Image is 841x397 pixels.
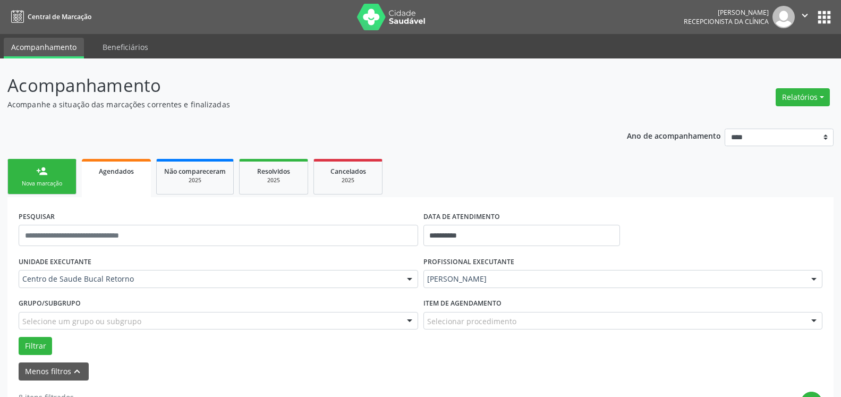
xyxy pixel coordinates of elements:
div: 2025 [164,176,226,184]
span: Selecione um grupo ou subgrupo [22,316,141,327]
span: Recepcionista da clínica [684,17,769,26]
label: PESQUISAR [19,208,55,225]
div: 2025 [247,176,300,184]
i:  [799,10,811,21]
p: Acompanhe a situação das marcações correntes e finalizadas [7,99,586,110]
button: Relatórios [776,88,830,106]
label: DATA DE ATENDIMENTO [423,208,500,225]
span: [PERSON_NAME] [427,274,801,284]
button: Menos filtroskeyboard_arrow_up [19,362,89,381]
p: Ano de acompanhamento [627,129,721,142]
label: UNIDADE EXECUTANTE [19,254,91,270]
button: apps [815,8,834,27]
label: PROFISSIONAL EXECUTANTE [423,254,514,270]
span: Agendados [99,167,134,176]
span: Não compareceram [164,167,226,176]
label: Item de agendamento [423,295,502,312]
button: Filtrar [19,337,52,355]
div: 2025 [321,176,375,184]
a: Acompanhamento [4,38,84,58]
i: keyboard_arrow_up [71,366,83,377]
a: Beneficiários [95,38,156,56]
span: Resolvidos [257,167,290,176]
button:  [795,6,815,28]
div: person_add [36,165,48,177]
p: Acompanhamento [7,72,586,99]
label: Grupo/Subgrupo [19,295,81,312]
span: Cancelados [330,167,366,176]
span: Central de Marcação [28,12,91,21]
a: Central de Marcação [7,8,91,26]
div: Nova marcação [15,180,69,188]
span: Selecionar procedimento [427,316,516,327]
span: Centro de Saude Bucal Retorno [22,274,396,284]
div: [PERSON_NAME] [684,8,769,17]
img: img [772,6,795,28]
